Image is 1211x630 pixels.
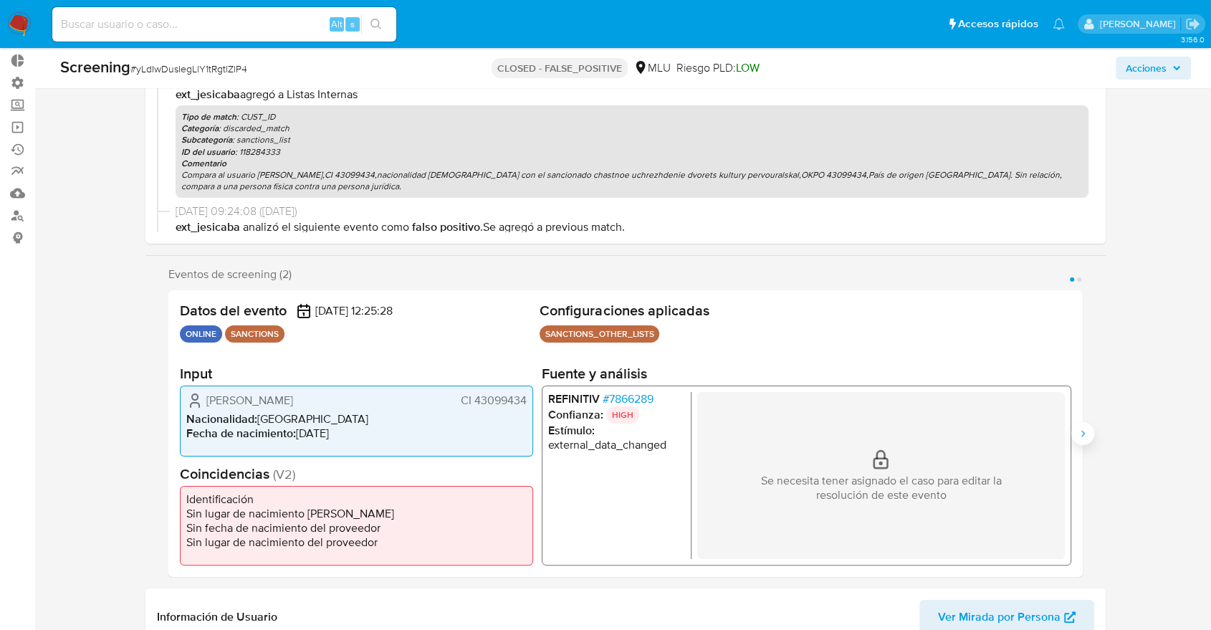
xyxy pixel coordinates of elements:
[633,60,671,76] div: MLU
[181,123,1083,134] p: : discarded_match
[181,110,236,123] b: Tipo de match
[676,60,760,76] span: Riesgo PLD:
[1126,57,1167,80] span: Acciones
[243,219,409,235] span: Analizó el siguiente evento como
[181,169,1083,192] p: Compara al usuario [PERSON_NAME],CI 43099434,nacionalidad [DEMOGRAPHIC_DATA] con el sancionado ch...
[412,219,480,235] b: Falso positivo
[1053,18,1065,30] a: Notificaciones
[181,133,232,146] b: Subcategoría
[176,219,240,235] b: ext_jesicaba
[958,16,1038,32] span: Accesos rápidos
[176,86,240,102] b: ext_jesicaba
[176,219,1088,235] p: . Se agregó a previous match .
[181,145,235,158] b: ID del usuario
[1180,34,1204,45] span: 3.156.0
[492,58,628,78] p: CLOSED - FALSE_POSITIVE
[1099,17,1180,31] p: juan.tosini@mercadolibre.com
[130,62,247,76] span: # yLdIwDusIegLlY1tRgtlZlP4
[176,204,1088,219] span: [DATE] 09:24:08 ([DATE])
[181,146,1083,158] p: : 118284333
[52,15,396,34] input: Buscar usuario o caso...
[361,14,391,34] button: search-icon
[181,111,1083,123] p: : CUST_ID
[181,134,1083,145] p: : sanctions_list
[350,17,355,31] span: s
[736,59,760,76] span: LOW
[176,87,1088,102] p: agregó a Listas Internas
[181,122,219,135] b: Categoría
[1116,57,1191,80] button: Acciones
[157,610,277,624] h1: Información de Usuario
[1185,16,1200,32] a: Salir
[331,17,343,31] span: Alt
[60,55,130,78] b: Screening
[181,157,226,170] b: Comentario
